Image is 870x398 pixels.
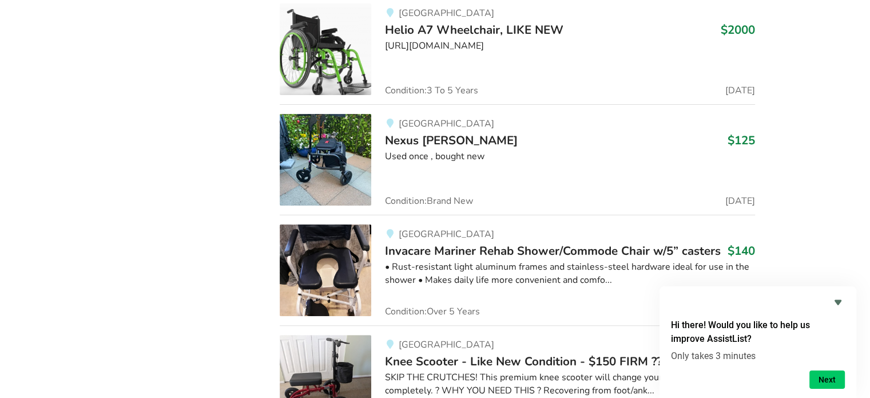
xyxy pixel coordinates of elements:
[671,318,845,346] h2: Hi there! Would you like to help us improve AssistList?
[280,104,755,215] a: mobility-nexus walker[GEOGRAPHIC_DATA]Nexus [PERSON_NAME]$125Used once , bought newCondition:Bran...
[385,261,755,287] div: • Rust-resistant light aluminum frames and stainless-steel hardware ideal for use in the shower •...
[280,3,371,95] img: mobility-helio a7 wheelchair, like new
[280,114,371,206] img: mobility-nexus walker
[398,117,494,130] span: [GEOGRAPHIC_DATA]
[385,243,721,259] span: Invacare Mariner Rehab Shower/Commode Chair w/5” casters
[385,307,480,316] span: Condition: Over 5 Years
[280,215,755,325] a: bathroom safety-invacare mariner rehab shower/commode chair w/5” casters[GEOGRAPHIC_DATA]Invacare...
[385,196,473,206] span: Condition: Brand New
[809,371,845,389] button: Next question
[728,133,755,148] h3: $125
[721,22,755,37] h3: $2000
[385,353,662,369] span: Knee Scooter - Like New Condition - $150 FIRM ??
[725,196,755,206] span: [DATE]
[385,22,563,38] span: Helio A7 Wheelchair, LIKE NEW
[385,86,478,95] span: Condition: 3 To 5 Years
[398,338,494,351] span: [GEOGRAPHIC_DATA]
[671,295,845,389] div: Hi there! Would you like to help us improve AssistList?
[385,371,755,397] div: SKIP THE CRUTCHES! This premium knee scooter will change your recovery experience completely. ? W...
[385,132,518,148] span: Nexus [PERSON_NAME]
[385,150,755,163] div: Used once , bought new
[385,40,755,53] div: [URL][DOMAIN_NAME]
[831,295,845,309] button: Hide survey
[280,224,371,316] img: bathroom safety-invacare mariner rehab shower/commode chair w/5” casters
[725,86,755,95] span: [DATE]
[728,243,755,258] h3: $140
[398,228,494,241] span: [GEOGRAPHIC_DATA]
[671,350,845,361] p: Only takes 3 minutes
[398,7,494,19] span: [GEOGRAPHIC_DATA]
